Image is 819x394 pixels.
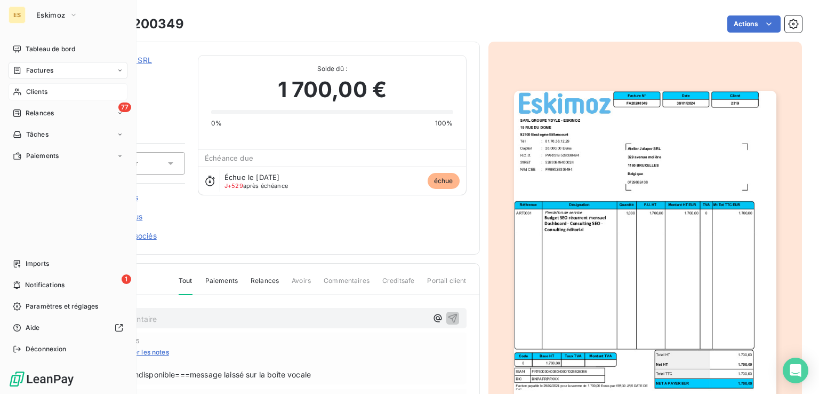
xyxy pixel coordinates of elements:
[324,276,370,294] span: Commentaires
[224,173,279,182] span: Échue le [DATE]
[69,359,462,369] span: Notes :
[292,276,311,294] span: Avoirs
[9,298,127,315] a: Paramètres et réglages
[122,274,131,284] span: 1
[36,11,65,19] span: Eskimoz
[26,151,59,161] span: Paiements
[9,6,26,23] div: ES
[435,119,453,128] span: 100%
[278,74,387,106] span: 1 700,00 €
[26,302,98,311] span: Paramètres et réglages
[9,41,127,58] a: Tableau de bord
[382,276,415,294] span: Creditsafe
[26,108,54,118] span: Relances
[224,182,243,190] span: J+529
[224,183,288,189] span: après échéance
[205,154,253,162] span: Échéance due
[25,280,65,290] span: Notifications
[179,276,192,295] span: Tout
[69,369,462,380] span: [DATE] CL: Client indisponible===message laissé sur la boîte vocale
[783,358,808,383] div: Open Intercom Messenger
[727,15,781,33] button: Actions
[9,62,127,79] a: Factures
[26,259,49,269] span: Imports
[26,66,53,75] span: Factures
[100,14,184,34] h3: FA20200349
[113,348,169,357] span: Masquer les notes
[9,255,127,272] a: Imports
[26,344,67,354] span: Déconnexion
[9,147,127,164] a: Paiements
[9,105,127,122] a: 77Relances
[428,173,460,189] span: échue
[26,323,40,333] span: Aide
[9,126,127,143] a: Tâches
[9,319,127,336] a: Aide
[211,64,453,74] span: Solde dû :
[427,276,466,294] span: Portail client
[26,87,47,97] span: Clients
[118,103,131,112] span: 77
[26,130,49,139] span: Tâches
[251,276,279,294] span: Relances
[211,119,222,128] span: 0%
[9,83,127,100] a: Clients
[9,371,75,388] img: Logo LeanPay
[26,44,75,54] span: Tableau de bord
[205,276,238,294] span: Paiements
